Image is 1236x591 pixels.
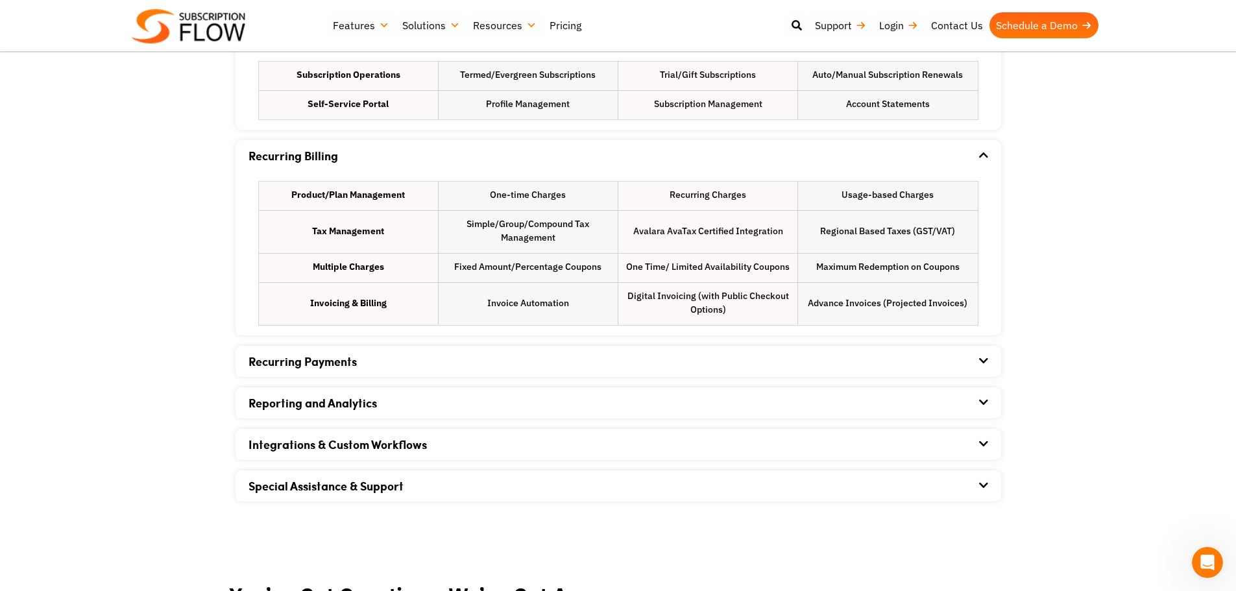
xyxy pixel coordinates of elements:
[27,177,217,191] div: We will reply as soon as we can
[618,182,797,210] li: Recurring Charges
[248,353,357,370] a: Recurring Payments
[618,91,797,119] li: Subscription Management
[313,260,384,274] strong: Multiple Charges
[808,12,873,38] a: Support
[925,12,989,38] a: Contact Us
[439,211,618,253] li: Simple/Group/Compound Tax Management
[223,21,247,44] div: Close
[439,283,618,325] li: Invoice Automation
[312,224,384,238] strong: Tax Management
[248,429,988,460] div: Integrations & Custom Workflows
[248,394,377,411] a: Reporting and Analytics
[310,296,387,310] strong: Invoicing & Billing
[439,91,618,119] li: Profile Management
[873,12,925,38] a: Login
[248,147,338,164] a: Recurring Billing
[618,254,797,282] li: One Time/ Limited Availability Coupons
[248,387,988,418] div: Reporting and Analytics
[248,346,988,377] div: Recurring Payments
[396,12,467,38] a: Solutions
[26,21,52,47] div: Profile image for SF
[26,92,234,114] p: Hi there 👋
[173,437,217,446] span: Messages
[291,188,405,202] strong: Product/Plan Management
[798,211,977,253] li: Regional Based Taxes (GST/VAT)
[308,97,389,111] strong: Self-Service Portal
[798,254,977,282] li: Maximum Redemption on Coupons
[50,437,79,446] span: Home
[248,470,988,501] div: Special Assistance & Support
[1192,547,1223,578] iframe: Intercom live chat
[27,163,217,177] div: Send us a message
[130,405,260,457] button: Messages
[248,436,427,453] a: Integrations & Custom Workflows
[297,68,400,82] strong: Subscription Operations
[132,9,245,43] img: Subscriptionflow
[618,283,797,325] li: Digital Invoicing (with Public Checkout Options)
[439,182,618,210] li: One-time Charges
[618,211,797,253] li: Avalara AvaTax Certified Integration
[26,114,234,136] p: How can we help?
[248,171,988,335] div: Recurring Billing
[798,91,977,119] li: Account Statements
[543,12,588,38] a: Pricing
[798,182,977,210] li: Usage-based Charges
[248,477,404,494] a: Special Assistance & Support
[248,51,988,130] div: Subscription Management
[326,12,396,38] a: Features
[467,12,543,38] a: Resources
[798,62,977,90] li: Auto/Manual Subscription Renewals
[248,140,988,171] div: Recurring Billing
[439,62,618,90] li: Termed/Evergreen Subscriptions
[798,283,977,325] li: Advance Invoices (Projected Invoices)
[13,152,247,202] div: Send us a messageWe will reply as soon as we can
[989,12,1098,38] a: Schedule a Demo
[439,254,618,282] li: Fixed Amount/Percentage Coupons
[618,62,797,90] li: Trial/Gift Subscriptions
